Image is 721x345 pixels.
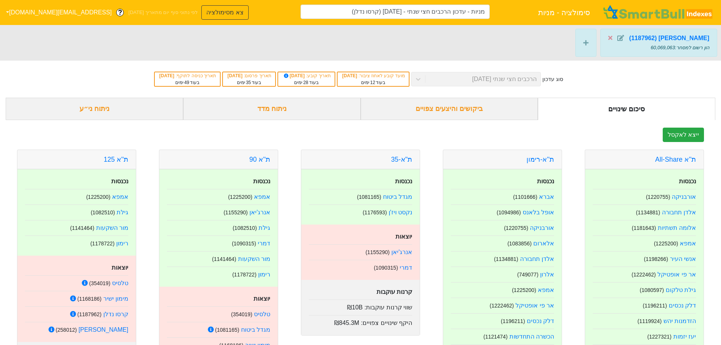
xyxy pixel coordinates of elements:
[347,304,363,311] span: ₪10B
[258,271,270,278] a: רימון
[636,209,660,215] small: ( 1134881 )
[647,334,671,340] small: ( 1227321 )
[383,194,412,200] a: מגדל ביטוח
[395,178,412,184] strong: נכנסות
[542,75,563,83] div: סוג עדכון
[212,256,236,262] small: ( 1141464 )
[241,326,270,333] a: מגדל ביטוח
[361,98,538,120] div: ביקושים והיצעים צפויים
[673,333,696,340] a: יעז יזמות
[118,8,122,18] span: ?
[640,287,664,293] small: ( 1080597 )
[538,5,590,20] span: סימולציה - מניות
[159,73,176,78] span: [DATE]
[183,98,361,120] div: ניתוח מדד
[651,45,709,50] span: הון רשום למסחר : 60,069,063
[249,209,270,215] a: אנרג'יאן
[112,264,128,271] strong: יוצאות
[662,209,696,215] a: אלדן תחבורה
[342,73,358,78] span: [DATE]
[159,79,216,86] div: בעוד ימים
[512,287,536,293] small: ( 1225200 )
[538,287,554,293] a: אמפא
[96,225,128,231] a: מור השקעות
[374,265,398,271] small: ( 1090315 )
[77,311,101,317] small: ( 1187962 )
[520,256,554,262] a: אלדן תחבורה
[646,194,670,200] small: ( 1220755 )
[103,295,128,302] a: מימון ישיר
[201,5,248,20] button: צא מסימולציה
[680,240,696,247] a: אמפא
[238,256,270,262] a: מור השקעות
[103,311,128,317] a: קרסו נדלן
[513,194,537,200] small: ( 1101666 )
[253,178,270,184] strong: נכנסות
[341,79,405,86] div: בעוד ימים
[282,79,331,86] div: בעוד ימים
[391,249,412,255] a: אנרג'יאן
[254,194,270,200] a: אמפא
[112,194,128,200] a: אמפא
[86,194,111,200] small: ( 1225200 )
[602,5,715,20] img: SmartBull
[111,178,128,184] strong: נכנסות
[538,98,715,120] div: סיכום שינויים
[366,249,390,255] small: ( 1155290 )
[530,225,554,231] a: אורבניקה
[259,225,270,231] a: גילת
[246,80,251,85] span: 35
[396,233,412,240] strong: יוצאות
[539,194,554,200] a: אברא
[227,79,271,86] div: בעוד ימים
[483,334,508,340] small: ( 1121474 )
[357,194,381,200] small: ( 1081165 )
[159,72,216,79] div: תאריך כניסה לתוקף :
[643,303,667,309] small: ( 1196211 )
[56,327,77,333] small: ( 258012 )
[112,280,128,286] a: טלסיס
[527,318,554,324] a: דלק נכסים
[227,73,244,78] span: [DATE]
[644,256,668,262] small: ( 1198266 )
[70,225,94,231] small: ( 1141464 )
[224,209,248,215] small: ( 1155290 )
[341,72,405,79] div: מועד קובע לאחוז ציבור :
[526,156,554,163] a: ת''א-רימון
[128,9,198,16] span: לפי נתוני סוף יום מתאריך [DATE]
[232,272,257,278] small: ( 1178722 )
[509,333,554,340] a: הכשרה התחדשות
[666,287,696,293] a: גילת טלקום
[517,272,538,278] small: ( 749077 )
[116,240,128,247] a: רימון
[258,240,270,247] a: דמרי
[363,209,387,215] small: ( 1176593 )
[89,280,110,286] small: ( 354019 )
[231,311,252,317] small: ( 354019 )
[637,318,662,324] small: ( 1119924 )
[629,35,709,41] strong: [PERSON_NAME] (1187962)
[249,156,270,163] a: ת''א 90
[334,320,359,326] span: ₪845.3M
[533,240,554,247] a: אלארום
[523,209,554,215] a: אופל בלאנס
[663,128,704,142] button: ייצא לאקסל
[501,318,525,324] small: ( 1196211 )
[497,209,521,215] small: ( 1094986 )
[282,72,331,79] div: תאריך קובע :
[77,296,101,302] small: ( 1168186 )
[655,156,696,163] a: ת''א All-Share
[301,5,490,19] input: מניות - עדכון הרכבים חצי שנתי - 06/11/25 (קרסו נדלן)
[670,256,696,262] a: אנשי העיר
[400,264,412,271] a: דמרי
[309,315,412,328] div: היקף שינויים צפויים :
[283,73,306,78] span: [DATE]
[6,98,183,120] div: ניתוח ני״ע
[370,80,375,85] span: 12
[184,80,189,85] span: 49
[537,178,554,184] strong: נכנסות
[254,311,270,317] a: טלסיס
[679,178,696,184] strong: נכנסות
[391,156,412,163] a: ת"א-35
[309,300,412,312] div: שווי קרנות עוקבות :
